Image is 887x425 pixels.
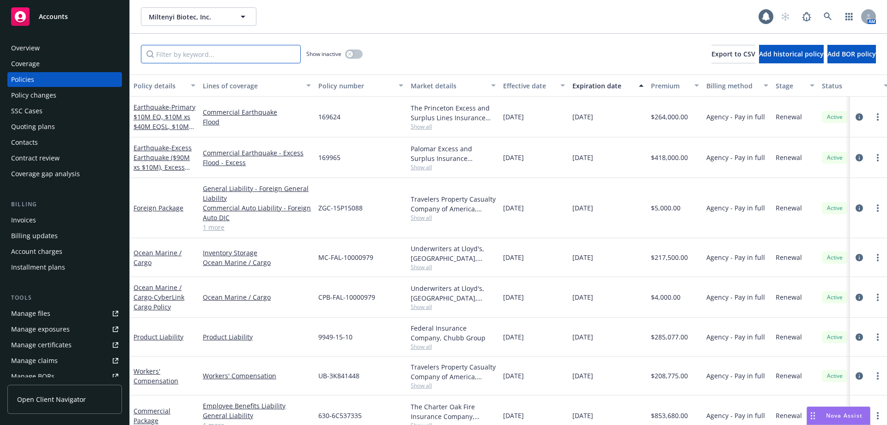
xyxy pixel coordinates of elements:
[7,151,122,166] a: Contract review
[776,332,802,342] span: Renewal
[572,292,593,302] span: [DATE]
[11,244,62,259] div: Account charges
[503,371,524,381] span: [DATE]
[7,244,122,259] a: Account charges
[872,332,883,343] a: more
[706,292,765,302] span: Agency - Pay in full
[854,292,865,303] a: circleInformation
[872,292,883,303] a: more
[134,407,170,425] a: Commercial Package
[872,252,883,263] a: more
[776,411,802,420] span: Renewal
[318,153,340,162] span: 169965
[706,253,765,262] span: Agency - Pay in full
[11,88,56,103] div: Policy changes
[134,293,184,311] span: - CyberLink Cargo Policy
[411,343,496,351] span: Show all
[134,333,183,341] a: Product Liability
[11,322,70,337] div: Manage exposures
[203,158,311,167] a: Flood - Excess
[203,81,301,91] div: Lines of coverage
[11,353,58,368] div: Manage claims
[651,112,688,122] span: $264,000.00
[318,81,393,91] div: Policy number
[11,41,40,55] div: Overview
[706,371,765,381] span: Agency - Pay in full
[872,111,883,123] a: more
[569,74,647,97] button: Expiration date
[7,260,122,275] a: Installment plans
[7,338,122,352] a: Manage certificates
[411,123,496,130] span: Show all
[827,49,876,58] span: Add BOR policy
[203,371,311,381] a: Workers' Compensation
[776,253,802,262] span: Renewal
[503,292,524,302] span: [DATE]
[572,332,593,342] span: [DATE]
[7,322,122,337] a: Manage exposures
[651,153,688,162] span: $418,000.00
[141,7,256,26] button: Miltenyi Biotec, Inc.
[807,407,819,425] div: Drag to move
[776,292,802,302] span: Renewal
[11,119,55,134] div: Quoting plans
[203,258,311,267] a: Ocean Marine / Cargo
[411,283,496,303] div: Underwriters at Lloyd's, [GEOGRAPHIC_DATA], [PERSON_NAME] of [GEOGRAPHIC_DATA], [PERSON_NAME] Cargo
[854,111,865,123] a: circleInformation
[411,103,496,123] div: The Princeton Excess and Surplus Lines Insurance Company, Munich Re, Arrowhead General Insurance ...
[503,332,524,342] span: [DATE]
[203,117,311,127] a: Flood
[318,112,340,122] span: 169624
[315,74,407,97] button: Policy number
[706,112,765,122] span: Agency - Pay in full
[651,371,688,381] span: $208,775.00
[826,293,844,302] span: Active
[7,72,122,87] a: Policies
[759,49,824,58] span: Add historical policy
[822,81,878,91] div: Status
[11,166,80,181] div: Coverage gap analysis
[11,338,72,352] div: Manage certificates
[411,163,496,171] span: Show all
[203,292,311,302] a: Ocean Marine / Cargo
[854,332,865,343] a: circleInformation
[141,45,301,63] input: Filter by keyword...
[872,370,883,382] a: more
[318,203,363,213] span: ZGC-15P15088
[647,74,703,97] button: Premium
[572,253,593,262] span: [DATE]
[711,45,755,63] button: Export to CSV
[503,411,524,420] span: [DATE]
[411,194,496,214] div: Travelers Property Casualty Company of America, Travelers Insurance
[776,153,802,162] span: Renewal
[503,81,555,91] div: Effective date
[854,370,865,382] a: circleInformation
[7,135,122,150] a: Contacts
[7,213,122,228] a: Invoices
[7,353,122,368] a: Manage claims
[651,203,680,213] span: $5,000.00
[39,13,68,20] span: Accounts
[706,203,765,213] span: Agency - Pay in full
[134,81,185,91] div: Policy details
[499,74,569,97] button: Effective date
[854,203,865,214] a: circleInformation
[134,103,195,141] a: Earthquake
[411,303,496,311] span: Show all
[572,81,633,91] div: Expiration date
[797,7,816,26] a: Report a Bug
[407,74,499,97] button: Market details
[203,203,311,222] a: Commercial Auto Liability - Foreign Auto DIC
[203,248,311,258] a: Inventory Storage
[7,369,122,384] a: Manage BORs
[11,151,60,166] div: Contract review
[840,7,858,26] a: Switch app
[11,56,40,71] div: Coverage
[572,411,593,420] span: [DATE]
[776,112,802,122] span: Renewal
[318,332,352,342] span: 9949-15-10
[411,402,496,421] div: The Charter Oak Fire Insurance Company, Travelers Insurance
[11,104,43,118] div: SSC Cases
[17,394,86,404] span: Open Client Navigator
[706,81,758,91] div: Billing method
